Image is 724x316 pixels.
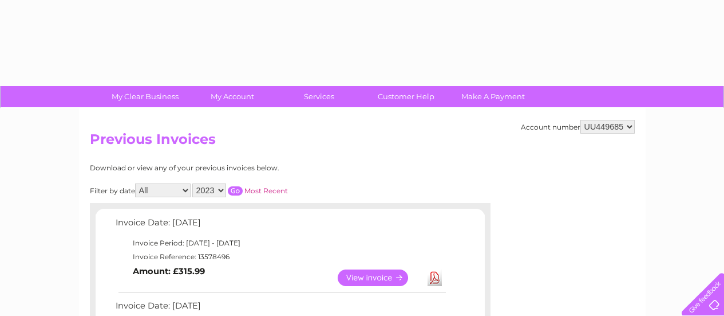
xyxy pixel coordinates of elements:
[428,270,442,286] a: Download
[90,131,635,153] h2: Previous Invoices
[244,186,288,195] a: Most Recent
[90,164,390,172] div: Download or view any of your previous invoices below.
[90,184,390,197] div: Filter by date
[185,86,279,107] a: My Account
[113,236,448,250] td: Invoice Period: [DATE] - [DATE]
[359,86,453,107] a: Customer Help
[113,250,448,264] td: Invoice Reference: 13578496
[272,86,366,107] a: Services
[446,86,540,107] a: Make A Payment
[113,215,448,236] td: Invoice Date: [DATE]
[133,266,205,276] b: Amount: £315.99
[338,270,422,286] a: View
[98,86,192,107] a: My Clear Business
[521,120,635,134] div: Account number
